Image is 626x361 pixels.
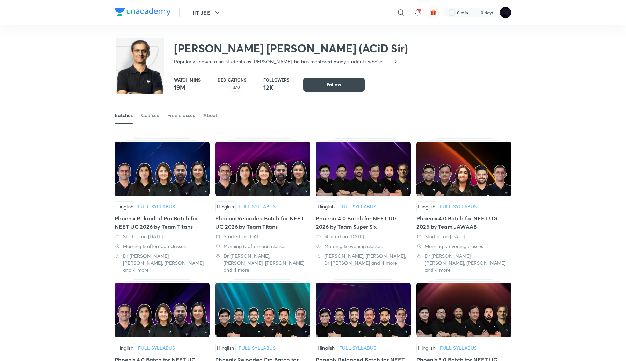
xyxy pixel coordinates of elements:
span: Hinglish [115,343,135,353]
div: Phoenix Reloaded Pro Batch for NEET UG 2026 by Team Titans [115,138,210,274]
p: 370 [233,85,240,90]
div: Courses [141,112,159,119]
a: Courses [141,107,159,124]
div: Morning & evening classes [316,243,411,250]
img: Thumbnail [215,283,310,337]
img: educator badge2 [218,83,226,92]
div: About [203,112,217,119]
img: Thumbnail [215,142,310,196]
p: Followers [263,78,289,82]
div: Full Syllabus [239,345,276,352]
div: Phoenix 4.0 Batch for NEET UG 2026 by Team JAWAAB [416,138,511,274]
div: Morning & evening classes [416,243,511,250]
div: Phoenix Reloaded Batch for NEET UG 2026 by Team Titans [215,214,310,231]
p: 12K [263,83,289,92]
p: Popularly known to his students as [PERSON_NAME], he has mentored many students who've obtained r... [174,58,393,65]
p: 19M [174,83,201,92]
div: Full Syllabus [239,203,276,210]
img: Thumbnail [316,142,411,196]
img: Thumbnail [416,142,511,196]
span: Hinglish [416,343,437,353]
span: Hinglish [316,201,336,212]
img: class [116,39,164,110]
div: Morning & afternoon classes [115,243,210,250]
button: avatar [428,7,439,18]
h2: [PERSON_NAME] [PERSON_NAME] (ACiD Sir) [174,41,408,55]
span: Hinglish [416,201,437,212]
div: Started on 12 Aug 2025 [215,233,310,240]
div: Full Syllabus [138,345,175,352]
p: Dedications [218,78,246,82]
img: Thumbnail [316,283,411,337]
a: Free classes [167,107,195,124]
p: Watch mins [174,78,201,82]
img: Megha Gor [500,7,511,19]
div: Batches [115,112,133,119]
div: Started on 31 Jul 2025 [416,233,511,240]
div: Full Syllabus [138,203,175,210]
div: Full Syllabus [339,203,376,210]
span: Hinglish [316,343,336,353]
div: Dr S K Singh, Prateek Jain, Dr. Rakshita Singh and 4 more [416,253,511,274]
img: Thumbnail [416,283,511,337]
span: Hinglish [215,343,236,353]
div: Started on 31 Jul 2025 [316,233,411,240]
div: Phoenix 4.0 Batch for NEET UG 2026 by Team JAWAAB [416,214,511,231]
img: streak [472,9,479,16]
div: Phoenix Reloaded Pro Batch for NEET UG 2026 by Team Titans [115,214,210,231]
img: educator badge1 [223,83,232,92]
div: Dr S K Singh, Seep Pahuja, Anupam Upadhayay and 4 more [115,253,210,274]
div: Phoenix 4.0 Batch for NEET UG 2026 by Team Super Six [316,138,411,274]
div: Phoenix Reloaded Batch for NEET UG 2026 by Team Titans [215,138,310,274]
div: Started on 28 Aug 2025 [115,233,210,240]
div: Phoenix 4.0 Batch for NEET UG 2026 by Team Super Six [316,214,411,231]
a: Batches [115,107,133,124]
a: Company Logo [115,8,171,18]
div: Pranav Pundarik, Prateek Jain, Dr Amit Gupta and 4 more [316,253,411,267]
img: Thumbnail [115,142,210,196]
a: About [203,107,217,124]
button: Follow [303,78,365,92]
div: Full Syllabus [440,203,477,210]
div: Full Syllabus [440,345,477,352]
span: Hinglish [115,201,135,212]
div: Dr S K Singh, Seep Pahuja, Anupam Upadhayay and 4 more [215,253,310,274]
img: Company Logo [115,8,171,16]
span: Follow [327,81,341,88]
div: Full Syllabus [339,345,376,352]
img: avatar [430,9,436,16]
span: Hinglish [215,201,236,212]
div: Morning & afternoon classes [215,243,310,250]
img: Thumbnail [115,283,210,337]
button: IIT JEE [188,6,226,20]
div: Free classes [167,112,195,119]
